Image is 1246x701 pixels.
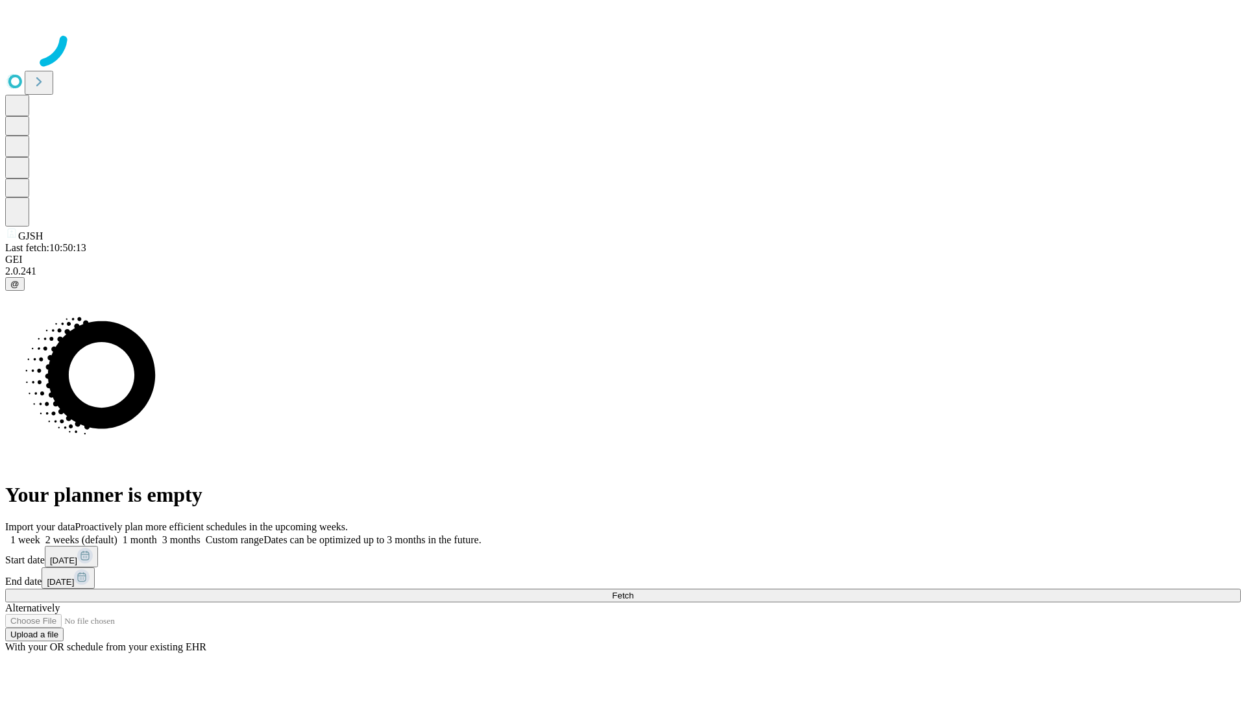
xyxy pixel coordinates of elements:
[5,483,1241,507] h1: Your planner is empty
[10,279,19,289] span: @
[5,546,1241,567] div: Start date
[47,577,74,587] span: [DATE]
[45,534,117,545] span: 2 weeks (default)
[5,567,1241,589] div: End date
[10,534,40,545] span: 1 week
[42,567,95,589] button: [DATE]
[45,546,98,567] button: [DATE]
[5,589,1241,602] button: Fetch
[18,230,43,241] span: GJSH
[612,591,633,600] span: Fetch
[5,628,64,641] button: Upload a file
[5,254,1241,265] div: GEI
[5,277,25,291] button: @
[123,534,157,545] span: 1 month
[75,521,348,532] span: Proactively plan more efficient schedules in the upcoming weeks.
[5,242,86,253] span: Last fetch: 10:50:13
[162,534,201,545] span: 3 months
[263,534,481,545] span: Dates can be optimized up to 3 months in the future.
[5,641,206,652] span: With your OR schedule from your existing EHR
[5,265,1241,277] div: 2.0.241
[5,602,60,613] span: Alternatively
[5,521,75,532] span: Import your data
[50,556,77,565] span: [DATE]
[206,534,263,545] span: Custom range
